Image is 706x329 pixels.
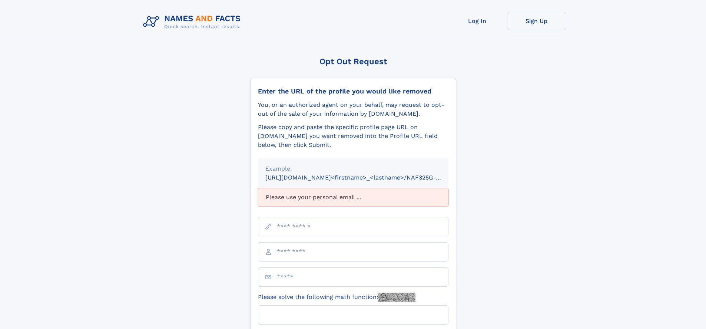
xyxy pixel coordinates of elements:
div: Example: [265,164,441,173]
a: Sign Up [507,12,566,30]
div: Please copy and paste the specific profile page URL on [DOMAIN_NAME] you want removed into the Pr... [258,123,448,149]
div: Opt Out Request [250,57,456,66]
a: Log In [448,12,507,30]
img: Logo Names and Facts [140,12,247,32]
div: Enter the URL of the profile you would like removed [258,87,448,95]
small: [URL][DOMAIN_NAME]<firstname>_<lastname>/NAF325G-xxxxxxxx [265,174,463,181]
div: Please use your personal email ... [258,188,448,207]
div: You, or an authorized agent on your behalf, may request to opt-out of the sale of your informatio... [258,101,448,118]
label: Please solve the following math function: [258,293,415,302]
